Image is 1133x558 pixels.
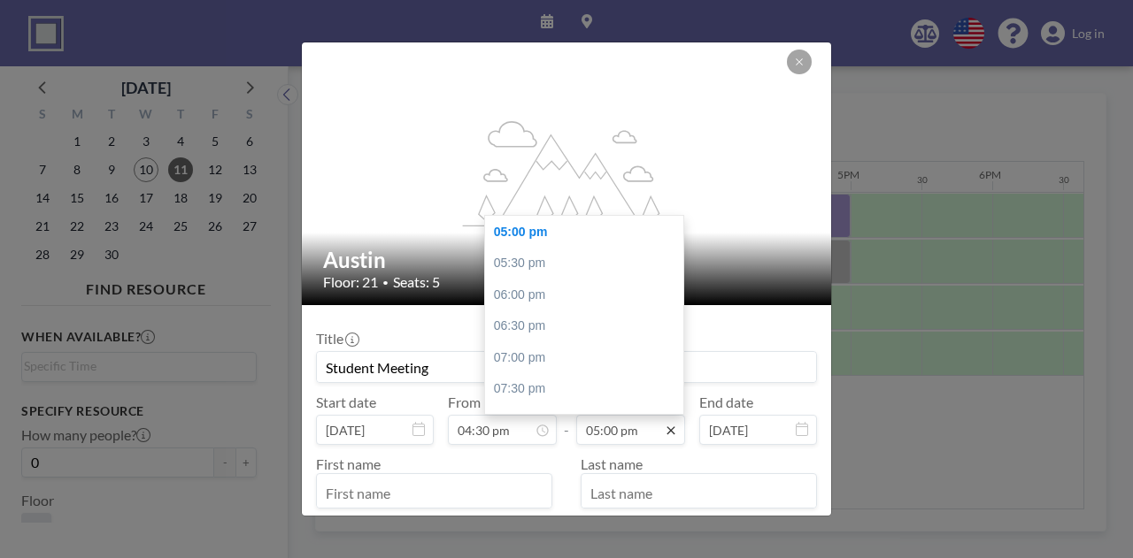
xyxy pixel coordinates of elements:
[316,330,358,348] label: Title
[382,276,389,289] span: •
[317,478,551,508] input: First name
[485,310,692,342] div: 06:30 pm
[699,394,753,411] label: End date
[323,273,378,291] span: Floor: 21
[316,394,376,411] label: Start date
[317,352,816,382] input: Guest reservation
[316,455,381,472] label: First name
[581,455,643,472] label: Last name
[485,405,692,437] div: 08:00 pm
[485,342,692,374] div: 07:00 pm
[485,279,692,311] div: 06:00 pm
[485,373,692,405] div: 07:30 pm
[323,247,812,273] h2: Austin
[485,248,692,279] div: 05:30 pm
[582,478,816,508] input: Last name
[393,273,440,291] span: Seats: 5
[448,394,481,411] label: From
[564,400,569,439] span: -
[485,217,692,248] div: 05:00 pm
